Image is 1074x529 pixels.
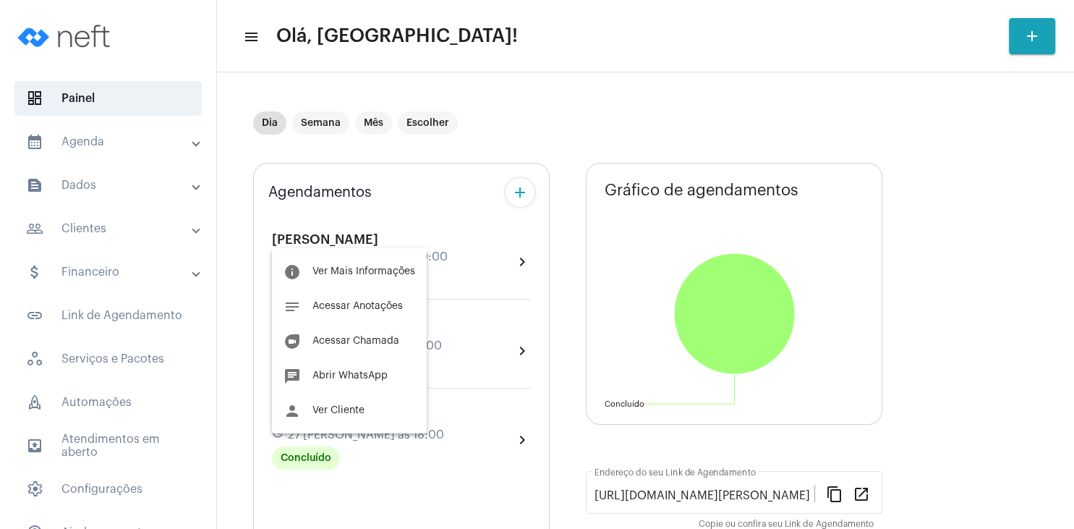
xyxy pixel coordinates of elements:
[312,405,365,415] span: Ver Cliente
[284,263,301,281] mat-icon: info
[284,298,301,316] mat-icon: notes
[312,371,388,381] span: Abrir WhatsApp
[312,301,403,311] span: Acessar Anotações
[312,336,399,346] span: Acessar Chamada
[284,333,301,350] mat-icon: duo
[284,368,301,385] mat-icon: chat
[284,402,301,420] mat-icon: person
[312,266,415,276] span: Ver Mais Informações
